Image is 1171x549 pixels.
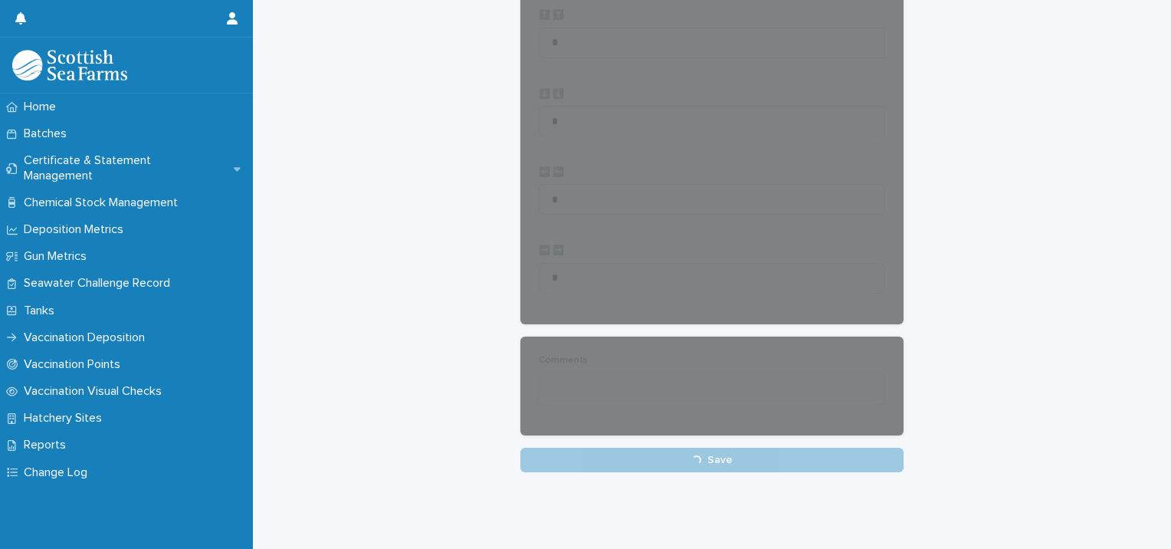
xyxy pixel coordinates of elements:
p: Batches [18,127,79,141]
span: Save [707,455,733,465]
p: Hatchery Sites [18,411,114,426]
p: Vaccination Deposition [18,330,157,345]
p: Vaccination Points [18,357,133,372]
p: Reports [18,438,78,452]
button: Save [520,448,904,472]
p: Seawater Challenge Record [18,276,182,291]
p: Gun Metrics [18,249,99,264]
p: Home [18,100,68,114]
p: Change Log [18,465,100,480]
p: Chemical Stock Management [18,196,190,210]
p: Certificate & Statement Management [18,153,234,182]
p: Deposition Metrics [18,222,136,237]
p: Vaccination Visual Checks [18,384,174,399]
p: Tanks [18,304,67,318]
img: uOABhIYSsOPhGJQdTwEw [12,50,127,81]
